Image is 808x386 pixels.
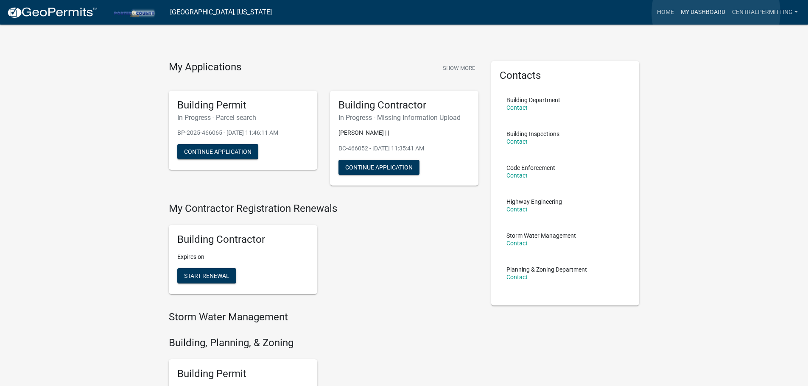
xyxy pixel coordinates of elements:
[169,203,478,215] h4: My Contractor Registration Renewals
[506,206,528,213] a: Contact
[338,128,470,137] p: [PERSON_NAME] | |
[506,240,528,247] a: Contact
[177,99,309,111] h5: Building Permit
[104,6,163,18] img: Porter County, Indiana
[506,274,528,280] a: Contact
[177,233,309,246] h5: Building Contractor
[506,165,555,171] p: Code Enforcement
[506,104,528,111] a: Contact
[729,4,801,20] a: CentralPermitting
[169,203,478,301] wm-registration-list-section: My Contractor Registration Renewals
[506,267,587,272] p: Planning & Zoning Department
[169,311,478,323] h4: Storm Water Management
[177,114,309,122] h6: In Progress - Parcel search
[506,233,576,239] p: Storm Water Management
[506,131,559,137] p: Building Inspections
[506,199,562,205] p: Highway Engineering
[177,144,258,159] button: Continue Application
[338,160,419,175] button: Continue Application
[177,128,309,137] p: BP-2025-466065 - [DATE] 11:46:11 AM
[506,172,528,179] a: Contact
[169,337,478,349] h4: Building, Planning, & Zoning
[177,253,309,261] p: Expires on
[170,5,272,19] a: [GEOGRAPHIC_DATA], [US_STATE]
[439,61,478,75] button: Show More
[169,61,241,74] h4: My Applications
[177,268,236,283] button: Start Renewal
[338,114,470,122] h6: In Progress - Missing Information Upload
[654,4,677,20] a: Home
[177,368,309,380] h5: Building Permit
[338,144,470,153] p: BC-466052 - [DATE] 11:35:41 AM
[506,97,560,103] p: Building Department
[677,4,729,20] a: My Dashboard
[506,138,528,145] a: Contact
[338,99,470,111] h5: Building Contractor
[184,272,229,279] span: Start Renewal
[500,69,631,82] h5: Contacts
